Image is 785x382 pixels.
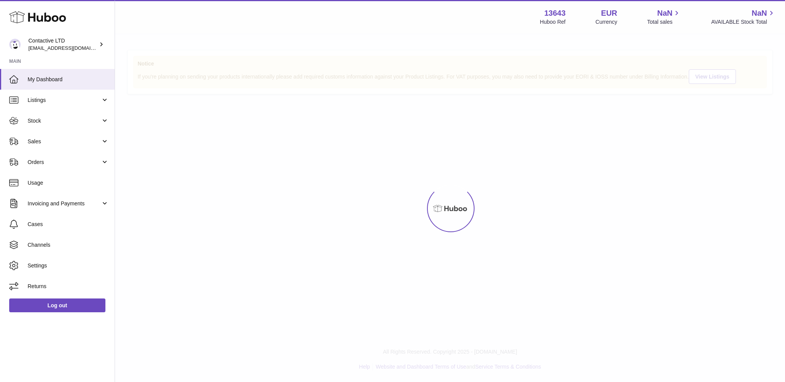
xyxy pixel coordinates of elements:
[601,8,617,18] strong: EUR
[752,8,767,18] span: NaN
[540,18,566,26] div: Huboo Ref
[28,221,109,228] span: Cases
[9,298,105,312] a: Log out
[28,262,109,269] span: Settings
[711,8,776,26] a: NaN AVAILABLE Stock Total
[544,8,566,18] strong: 13643
[9,39,21,50] img: soul@SOWLhome.com
[28,200,101,207] span: Invoicing and Payments
[28,159,101,166] span: Orders
[28,76,109,83] span: My Dashboard
[647,18,681,26] span: Total sales
[28,45,113,51] span: [EMAIL_ADDRESS][DOMAIN_NAME]
[596,18,617,26] div: Currency
[28,117,101,125] span: Stock
[28,179,109,187] span: Usage
[711,18,776,26] span: AVAILABLE Stock Total
[28,37,97,52] div: Contactive LTD
[657,8,672,18] span: NaN
[28,283,109,290] span: Returns
[28,97,101,104] span: Listings
[647,8,681,26] a: NaN Total sales
[28,138,101,145] span: Sales
[28,241,109,249] span: Channels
